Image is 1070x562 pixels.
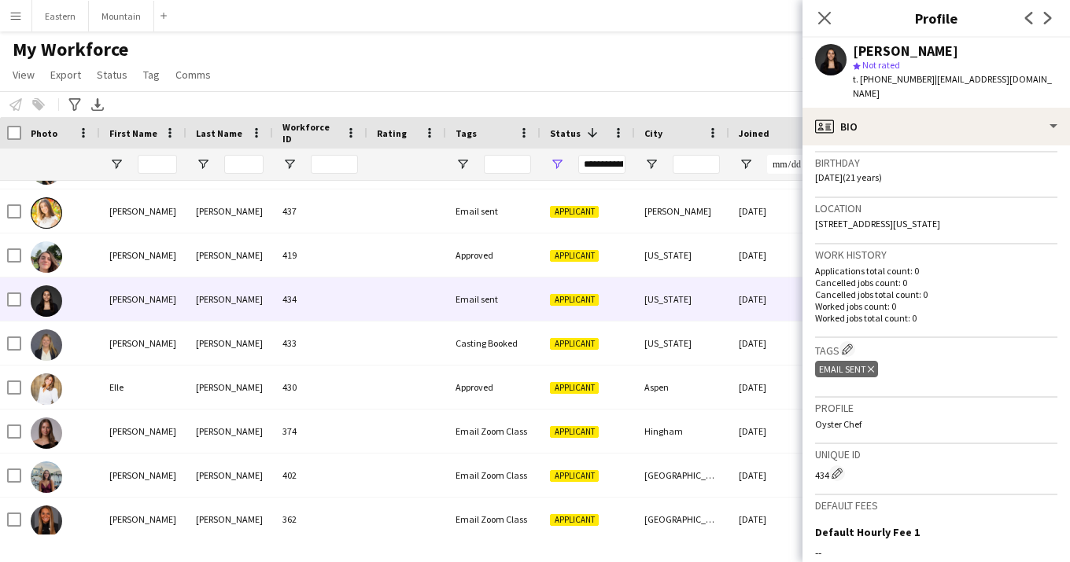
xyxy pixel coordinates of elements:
div: [US_STATE] [635,233,729,277]
h3: Default Hourly Fee 1 [815,525,920,539]
img: Anna Siragusa [31,241,62,273]
div: Email Zoom Class [446,498,541,541]
input: Tags Filter Input [484,155,531,174]
div: Email sent [446,189,541,233]
input: Workforce ID Filter Input [311,155,358,174]
div: [PERSON_NAME] [186,410,273,453]
div: 434 [815,465,1057,481]
h3: Profile [802,8,1070,28]
div: 430 [273,365,367,409]
a: Export [44,64,87,85]
div: Email Zoom Class [446,410,541,453]
span: My Workforce [13,38,128,61]
a: Status [90,64,134,85]
div: [PERSON_NAME] [186,498,273,541]
button: Open Filter Menu [109,157,124,171]
div: [DATE] [729,454,824,497]
div: [DATE] [729,321,824,365]
input: First Name Filter Input [138,155,177,174]
p: Applications total count: 0 [815,265,1057,277]
button: Open Filter Menu [282,157,297,171]
span: Tag [143,68,160,82]
img: Elle Eggleston [31,373,62,405]
img: Daniela Ayala [31,285,62,317]
div: Bio [802,108,1070,145]
div: [PERSON_NAME] [186,189,273,233]
div: 374 [273,410,367,453]
img: Ella Rapp [31,329,62,361]
div: 402 [273,454,367,497]
img: Leah Stuart [31,461,62,493]
div: 434 [273,277,367,321]
span: Photo [31,127,57,139]
div: [PERSON_NAME] [100,498,186,541]
div: [PERSON_NAME] [635,189,729,233]
button: Open Filter Menu [739,157,753,171]
div: [PERSON_NAME] [100,189,186,233]
div: [PERSON_NAME] [186,233,273,277]
div: Elle [100,365,186,409]
h3: Work history [815,248,1057,262]
p: Cancelled jobs count: 0 [815,277,1057,288]
button: Open Filter Menu [196,157,210,171]
div: Approved [446,365,541,409]
button: Open Filter Menu [644,157,659,171]
span: Joined [739,127,769,139]
span: Tags [456,127,477,139]
span: Applicant [550,426,599,438]
div: [PERSON_NAME] [186,277,273,321]
div: [PERSON_NAME] [100,277,186,321]
div: [PERSON_NAME] [186,321,273,365]
div: [PERSON_NAME] [186,454,273,497]
h3: Location [815,201,1057,215]
p: Worked jobs count: 0 [815,300,1057,312]
span: Workforce ID [282,121,339,145]
a: Tag [137,64,166,85]
img: Marley McCall [31,505,62,537]
span: Applicant [550,382,599,394]
div: 362 [273,498,367,541]
div: [DATE] [729,498,824,541]
div: [PERSON_NAME] [100,410,186,453]
span: Applicant [550,250,599,262]
span: First Name [109,127,157,139]
span: Not rated [862,59,900,71]
span: Applicant [550,338,599,350]
button: Open Filter Menu [550,157,564,171]
p: Oyster Chef [815,418,1057,430]
span: | [EMAIL_ADDRESS][DOMAIN_NAME] [853,73,1052,99]
div: -- [815,545,1057,560]
span: [DATE] (21 years) [815,171,882,183]
app-action-btn: Advanced filters [65,95,84,114]
div: [DATE] [729,189,824,233]
h3: Default fees [815,498,1057,512]
app-action-btn: Export XLSX [88,95,107,114]
div: Casting Booked [446,321,541,365]
div: Email sent [815,361,878,377]
input: Joined Filter Input [767,155,814,174]
button: Open Filter Menu [456,157,470,171]
p: Worked jobs total count: 0 [815,312,1057,324]
span: Rating [377,127,407,139]
div: Email Zoom Class [446,454,541,497]
span: [STREET_ADDRESS][US_STATE] [815,218,940,230]
button: Eastern [32,1,89,31]
img: Julia Glennon [31,417,62,449]
span: Last Name [196,127,242,139]
input: Last Name Filter Input [224,155,264,174]
div: [DATE] [729,233,824,277]
span: Applicant [550,470,599,482]
div: [GEOGRAPHIC_DATA] [635,454,729,497]
div: [PERSON_NAME] [100,454,186,497]
div: [DATE] [729,277,824,321]
div: [US_STATE] [635,277,729,321]
div: 419 [273,233,367,277]
div: Aspen [635,365,729,409]
h3: Tags [815,341,1057,358]
span: Export [50,68,81,82]
div: [PERSON_NAME] [186,365,273,409]
img: Allison Kraus [31,197,62,229]
h3: Birthday [815,156,1057,170]
div: [DATE] [729,410,824,453]
div: 437 [273,189,367,233]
